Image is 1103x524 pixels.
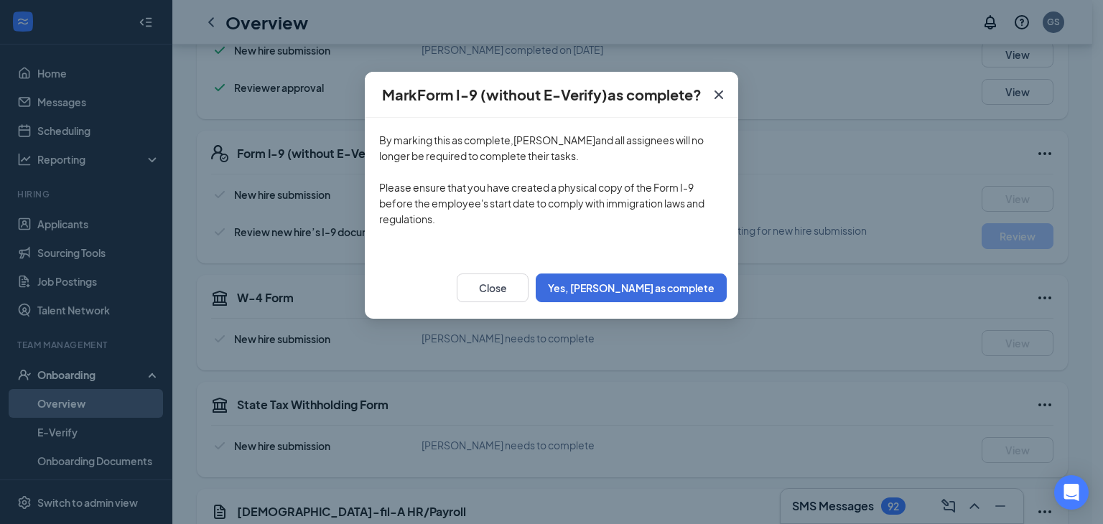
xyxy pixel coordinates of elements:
div: Open Intercom Messenger [1054,475,1089,510]
span: By marking this as complete, [PERSON_NAME] and all assignees will no longer be required to comple... [379,134,704,225]
button: Yes, [PERSON_NAME] as complete [536,273,727,302]
svg: Cross [710,86,727,103]
button: Close [457,273,529,302]
h4: Mark Form I-9 (without E-Verify) as complete? [382,85,702,105]
button: Close [699,72,738,118]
